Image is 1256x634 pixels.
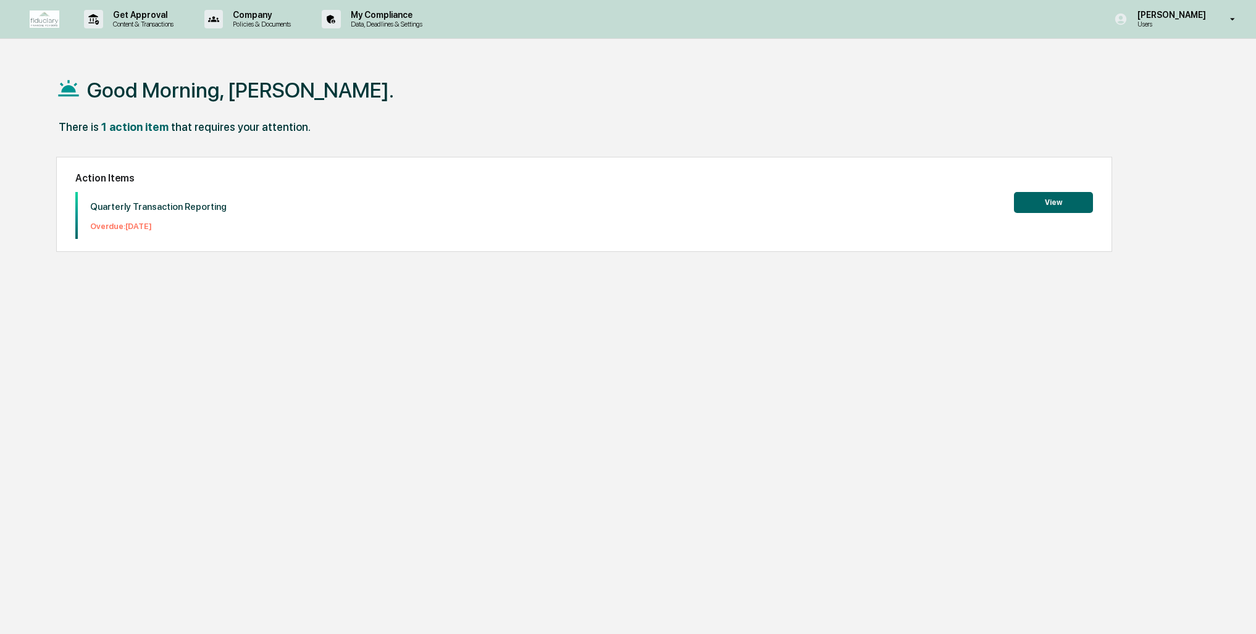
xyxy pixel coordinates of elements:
div: 1 action item [101,120,169,133]
img: logo [30,10,59,28]
p: Quarterly Transaction Reporting [90,201,227,212]
p: My Compliance [341,10,429,20]
p: Data, Deadlines & Settings [341,20,429,28]
div: There is [59,120,99,133]
p: Content & Transactions [103,20,180,28]
p: Overdue: [DATE] [90,222,227,231]
button: View [1014,192,1093,213]
div: that requires your attention. [171,120,311,133]
p: Users [1128,20,1212,28]
p: Get Approval [103,10,180,20]
h2: Action Items [75,172,1093,184]
p: Company [223,10,297,20]
p: Policies & Documents [223,20,297,28]
h1: Good Morning, [PERSON_NAME]. [87,78,394,102]
p: [PERSON_NAME] [1128,10,1212,20]
a: View [1014,196,1093,207]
